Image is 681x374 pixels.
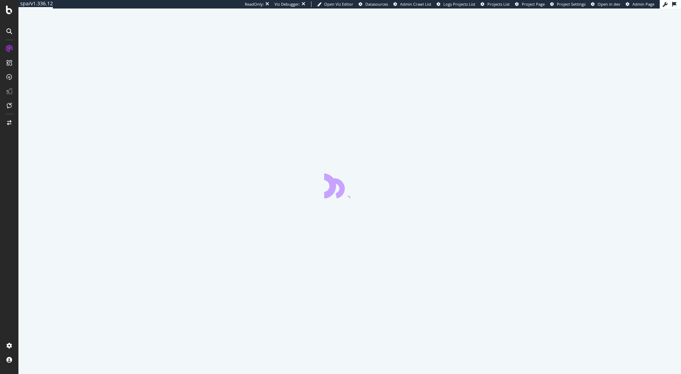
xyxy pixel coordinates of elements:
span: Admin Crawl List [400,1,431,7]
a: Admin Page [626,1,654,7]
div: Viz Debugger: [275,1,300,7]
span: Projects List [487,1,510,7]
a: Project Page [515,1,545,7]
span: Project Page [522,1,545,7]
a: Logs Projects List [437,1,475,7]
span: Open Viz Editor [324,1,353,7]
a: Admin Crawl List [393,1,431,7]
a: Project Settings [550,1,586,7]
a: Projects List [481,1,510,7]
a: Open in dev [591,1,620,7]
span: Admin Page [632,1,654,7]
span: Logs Projects List [443,1,475,7]
a: Datasources [359,1,388,7]
div: animation [324,173,375,198]
a: Open Viz Editor [317,1,353,7]
div: ReadOnly: [245,1,264,7]
span: Datasources [365,1,388,7]
span: Open in dev [598,1,620,7]
span: Project Settings [557,1,586,7]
